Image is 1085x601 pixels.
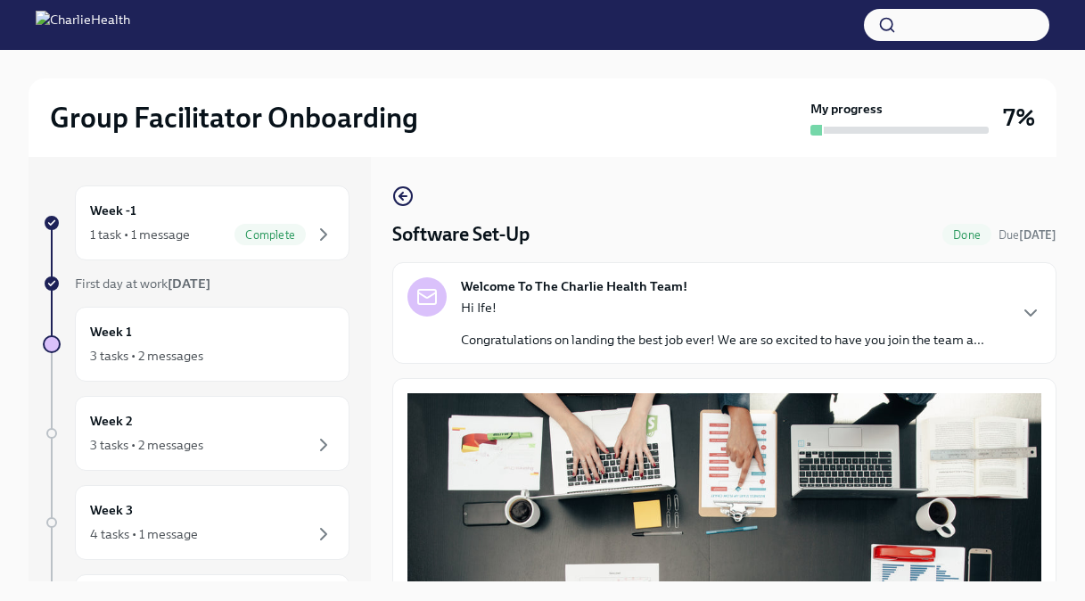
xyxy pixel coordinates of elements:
a: Week 34 tasks • 1 message [43,485,349,560]
h3: 7% [1003,102,1035,134]
a: Week -11 task • 1 messageComplete [43,185,349,260]
strong: [DATE] [168,276,210,292]
span: Done [942,228,991,242]
h6: Week 1 [90,322,132,342]
div: 3 tasks • 2 messages [90,436,203,454]
div: 4 tasks • 1 message [90,525,198,543]
a: First day at work[DATE] [43,275,349,292]
span: Complete [234,228,306,242]
p: Congratulations on landing the best job ever! We are so excited to have you join the team a... [461,331,984,349]
strong: Welcome To The Charlie Health Team! [461,277,687,295]
h6: Week 3 [90,500,133,520]
span: First day at work [75,276,210,292]
h6: Week 2 [90,411,133,431]
div: 3 tasks • 2 messages [90,347,203,365]
h6: Week -1 [90,201,136,220]
h2: Group Facilitator Onboarding [50,100,418,136]
span: Due [999,228,1056,242]
strong: My progress [810,100,883,118]
a: Week 23 tasks • 2 messages [43,396,349,471]
img: CharlieHealth [36,11,130,39]
div: 1 task • 1 message [90,226,190,243]
strong: [DATE] [1019,228,1056,242]
span: September 3rd, 2025 10:00 [999,226,1056,243]
p: Hi Ife! [461,299,984,317]
a: Week 13 tasks • 2 messages [43,307,349,382]
h4: Software Set-Up [392,221,530,248]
